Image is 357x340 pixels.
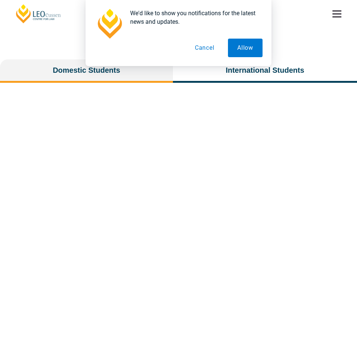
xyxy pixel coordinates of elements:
[186,39,224,57] button: Cancel
[228,39,263,57] button: Allow
[124,9,263,26] div: We'd like to show you notifications for the latest news and updates.
[226,65,304,75] span: International Students
[53,65,120,75] span: Domestic Students
[94,9,124,39] img: notification icon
